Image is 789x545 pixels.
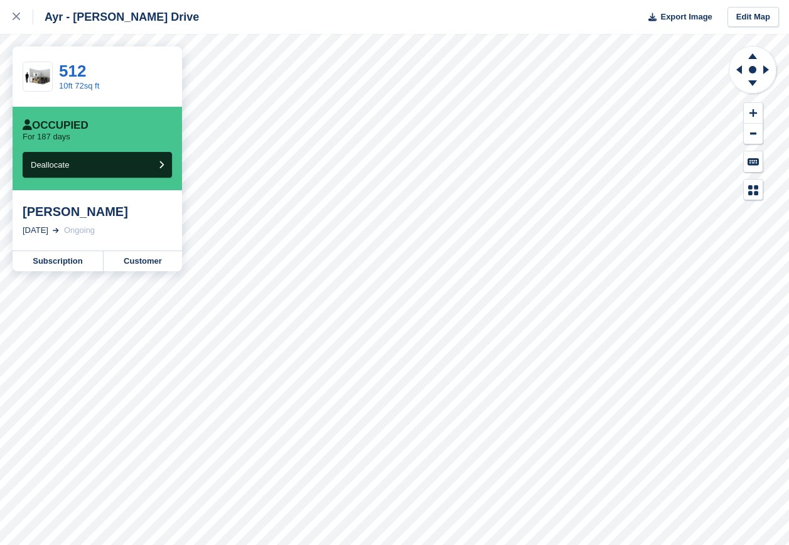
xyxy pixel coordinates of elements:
button: Keyboard Shortcuts [744,151,763,172]
button: Map Legend [744,180,763,200]
div: Ongoing [64,224,95,237]
a: Subscription [13,251,104,271]
button: Deallocate [23,152,172,178]
div: [DATE] [23,224,48,237]
p: For 187 days [23,132,70,142]
a: Edit Map [727,7,779,28]
span: Deallocate [31,160,69,170]
div: Ayr - [PERSON_NAME] Drive [33,9,199,24]
button: Zoom Out [744,124,763,144]
div: [PERSON_NAME] [23,204,172,219]
div: Occupied [23,119,89,132]
span: Export Image [660,11,712,23]
a: Customer [104,251,182,271]
img: arrow-right-light-icn-cde0832a797a2874e46488d9cf13f60e5c3a73dbe684e267c42b8395dfbc2abf.svg [53,228,59,233]
img: Copy%20of%2075-sqft-unit.jpg [23,66,52,88]
a: 512 [59,62,86,80]
button: Zoom In [744,103,763,124]
button: Export Image [641,7,712,28]
a: 10ft 72sq ft [59,81,99,90]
